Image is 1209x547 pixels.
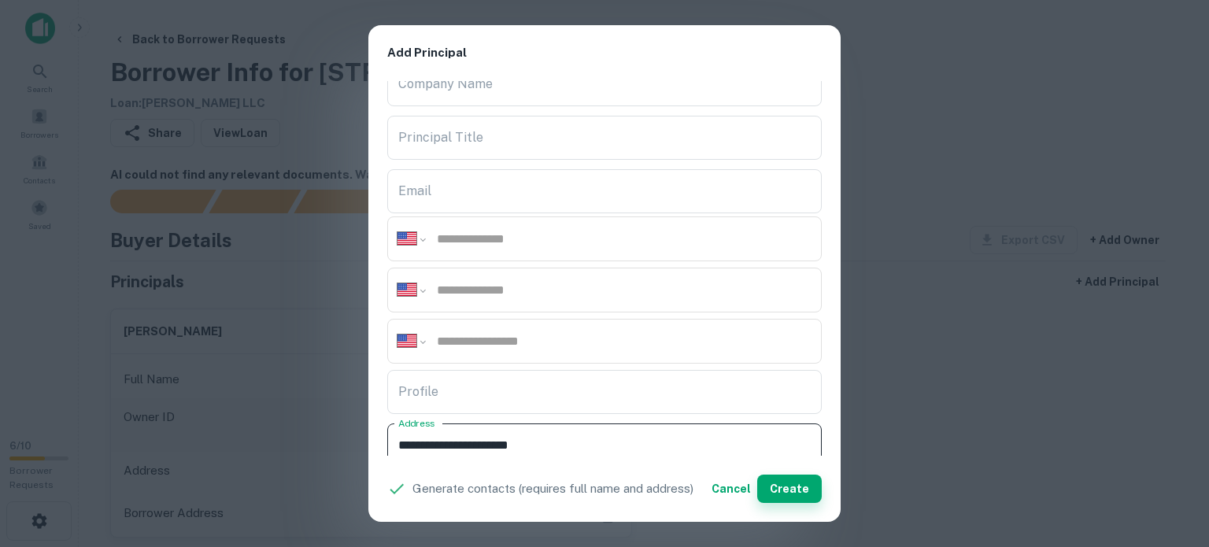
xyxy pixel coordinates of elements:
[705,475,757,503] button: Cancel
[757,475,822,503] button: Create
[398,416,434,430] label: Address
[368,25,841,81] h2: Add Principal
[412,479,693,498] p: Generate contacts (requires full name and address)
[1130,421,1209,497] iframe: Chat Widget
